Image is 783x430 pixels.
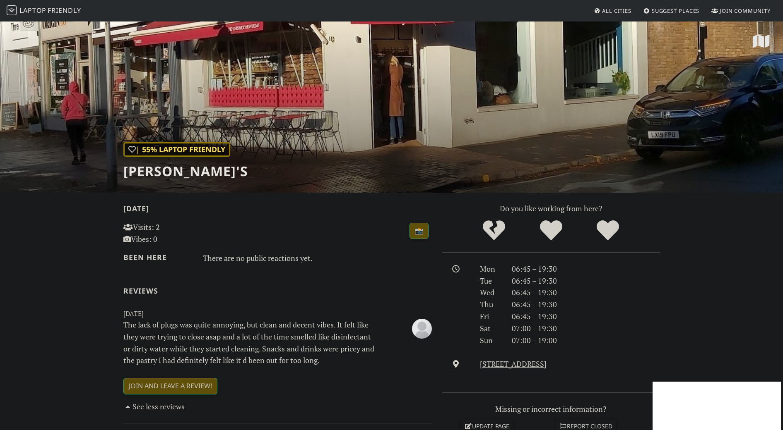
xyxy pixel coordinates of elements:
div: No [465,219,523,242]
div: 06:45 – 19:30 [507,275,665,287]
p: Missing or incorrect information? [442,403,660,415]
div: 06:45 – 19:30 [507,263,665,275]
a: Join Community [708,3,774,18]
div: Definitely! [579,219,636,242]
a: 📸 [410,223,429,239]
div: Fri [475,311,506,322]
div: 07:00 – 19:00 [507,334,665,346]
p: The lack of plugs was quite annoying, but clean and decent vibes. It felt like they were trying t... [118,319,384,366]
div: There are no public reactions yet. [203,251,432,265]
a: Join and leave a review! [123,378,217,394]
img: LaptopFriendly [7,5,17,15]
a: See less reviews [123,401,185,411]
div: 06:45 – 19:30 [507,299,665,311]
p: Do you like working from here? [442,203,660,215]
span: Anonymous [412,323,432,333]
span: All Cities [602,7,631,14]
div: Wed [475,287,506,299]
div: Sat [475,322,506,334]
div: Tue [475,275,506,287]
small: [DATE] [118,308,437,319]
p: Visits: 2 Vibes: 0 [123,221,220,245]
h2: Reviews [123,287,432,295]
a: Suggest Places [640,3,703,18]
div: 06:45 – 19:30 [507,287,665,299]
a: All Cities [590,3,635,18]
a: [STREET_ADDRESS] [480,359,547,369]
img: blank-535327c66bd565773addf3077783bbfce4b00ec00e9fd257753287c682c7fa38.png [412,319,432,339]
div: | 55% Laptop Friendly [123,142,230,157]
div: 07:00 – 19:30 [507,322,665,334]
h2: [DATE] [123,204,432,216]
span: Suggest Places [652,7,700,14]
span: Laptop [19,6,46,15]
h2: Been here [123,253,193,262]
a: LaptopFriendly LaptopFriendly [7,4,81,18]
div: Mon [475,263,506,275]
div: Yes [523,219,580,242]
div: 06:45 – 19:30 [507,311,665,322]
span: Friendly [48,6,81,15]
span: Join Community [720,7,771,14]
h1: [PERSON_NAME]'s [123,163,248,179]
div: Sun [475,334,506,346]
div: Thu [475,299,506,311]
